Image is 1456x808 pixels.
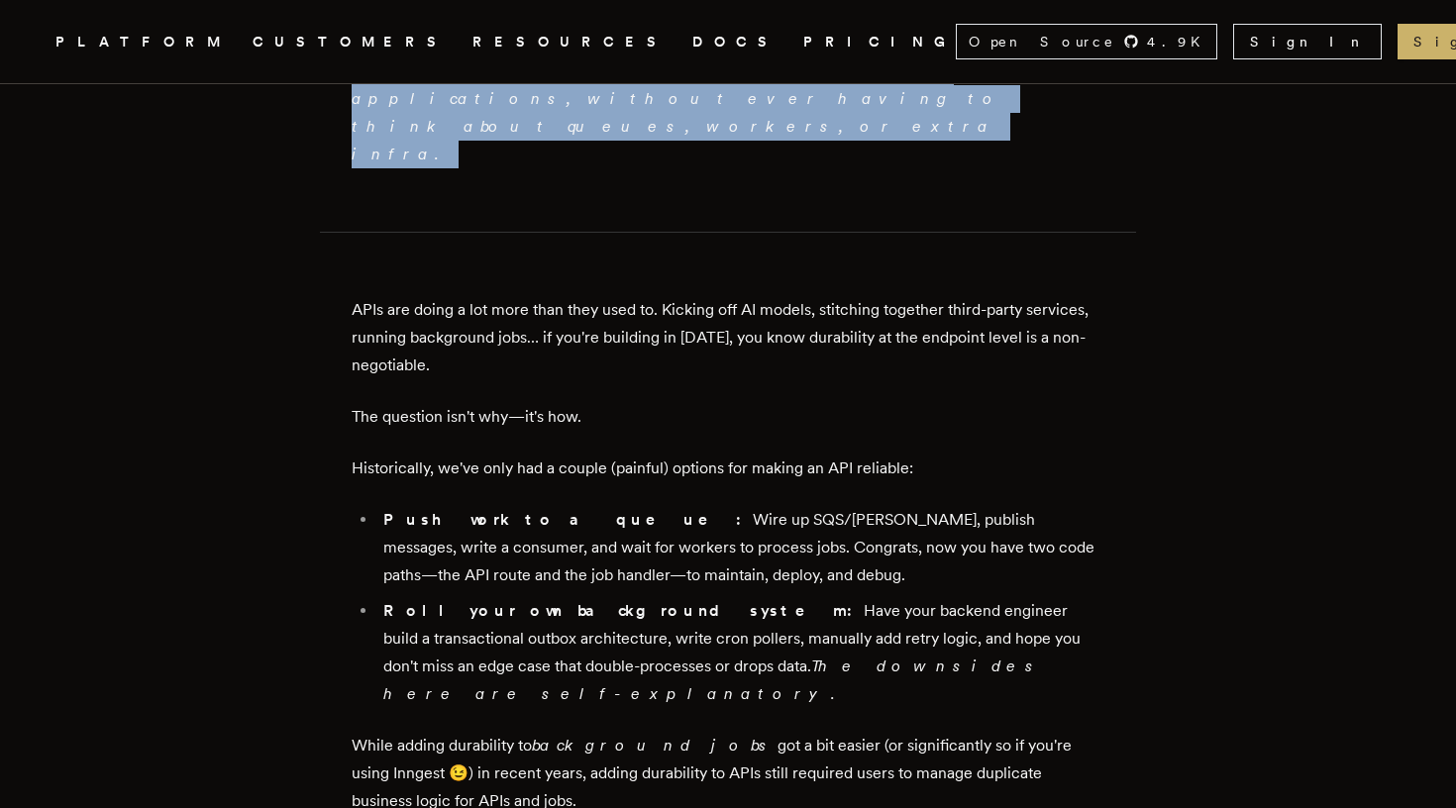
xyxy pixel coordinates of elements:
a: CUSTOMERS [253,30,449,54]
p: Historically, we've only had a couple (painful) options for making an API reliable: [352,454,1104,482]
a: DOCS [692,30,780,54]
strong: Roll your own background system: [383,601,864,620]
a: PRICING [803,30,956,54]
span: Open Source [969,32,1115,51]
p: APIs are doing a lot more than they used to. Kicking off AI models, stitching together third-part... [352,296,1104,379]
button: PLATFORM [55,30,229,54]
span: 4.9 K [1147,32,1212,51]
li: Wire up SQS/[PERSON_NAME], publish messages, write a consumer, and wait for workers to process jo... [377,506,1104,589]
button: RESOURCES [472,30,669,54]
strong: Push work to a queue: [383,510,753,529]
a: Sign In [1233,24,1382,59]
p: The question isn't why—it's how. [352,403,1104,431]
li: Have your backend engineer build a transactional outbox architecture, write cron pollers, manuall... [377,597,1104,708]
em: background jobs [532,736,778,755]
